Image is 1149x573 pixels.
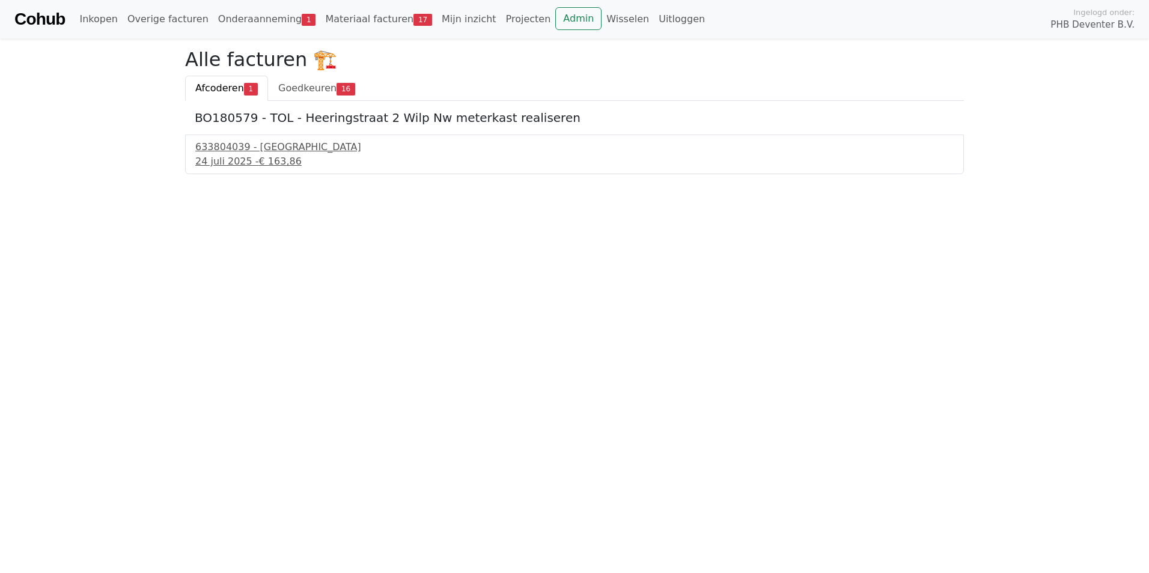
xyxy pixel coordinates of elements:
[195,111,954,125] h5: BO180579 - TOL - Heeringstraat 2 Wilp Nw meterkast realiseren
[75,7,122,31] a: Inkopen
[185,76,268,101] a: Afcoderen1
[268,76,365,101] a: Goedkeuren16
[1073,7,1135,18] span: Ingelogd onder:
[437,7,501,31] a: Mijn inzicht
[654,7,710,31] a: Uitloggen
[123,7,213,31] a: Overige facturen
[1050,18,1135,32] span: PHB Deventer B.V.
[501,7,556,31] a: Projecten
[555,7,602,30] a: Admin
[413,14,432,26] span: 17
[602,7,654,31] a: Wisselen
[195,140,954,169] a: 633804039 - [GEOGRAPHIC_DATA]24 juli 2025 -€ 163,86
[259,156,302,167] span: € 163,86
[195,140,954,154] div: 633804039 - [GEOGRAPHIC_DATA]
[213,7,321,31] a: Onderaanneming1
[278,82,337,94] span: Goedkeuren
[244,83,258,95] span: 1
[195,154,954,169] div: 24 juli 2025 -
[195,82,244,94] span: Afcoderen
[337,83,355,95] span: 16
[320,7,437,31] a: Materiaal facturen17
[185,48,964,71] h2: Alle facturen 🏗️
[302,14,315,26] span: 1
[14,5,65,34] a: Cohub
